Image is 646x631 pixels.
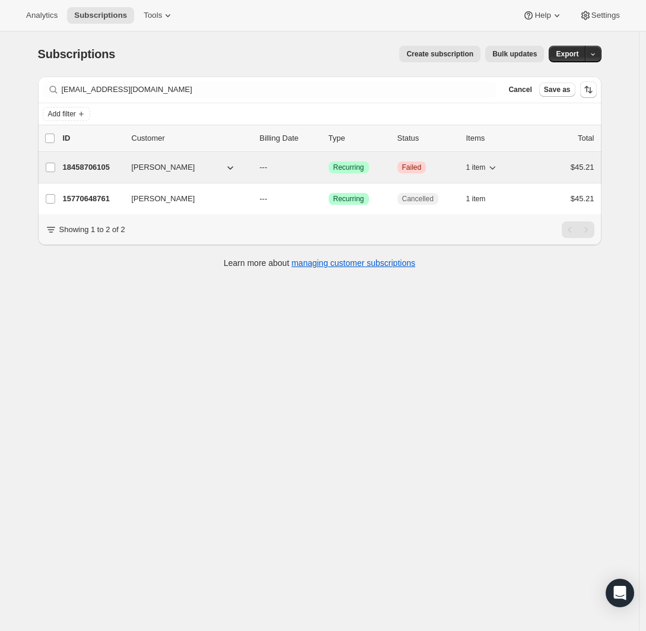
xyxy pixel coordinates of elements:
[562,221,594,238] nav: Pagination
[260,132,319,144] p: Billing Date
[333,163,364,172] span: Recurring
[399,46,480,62] button: Create subscription
[26,11,58,20] span: Analytics
[224,257,415,269] p: Learn more about
[125,189,243,208] button: [PERSON_NAME]
[571,163,594,172] span: $45.21
[466,163,486,172] span: 1 item
[508,85,532,94] span: Cancel
[534,11,550,20] span: Help
[549,46,585,62] button: Export
[580,81,597,98] button: Sort the results
[63,132,122,144] p: ID
[260,163,268,172] span: ---
[606,579,634,607] div: Open Intercom Messenger
[132,132,250,144] p: Customer
[466,191,499,207] button: 1 item
[74,11,127,20] span: Subscriptions
[466,194,486,204] span: 1 item
[329,132,388,144] div: Type
[466,132,526,144] div: Items
[406,49,473,59] span: Create subscription
[62,81,497,98] input: Filter subscribers
[578,132,594,144] p: Total
[63,132,594,144] div: IDCustomerBilling DateTypeStatusItemsTotal
[591,11,620,20] span: Settings
[492,49,537,59] span: Bulk updates
[63,191,594,207] div: 15770648761[PERSON_NAME]---SuccessRecurringCancelled1 item$45.21
[125,158,243,177] button: [PERSON_NAME]
[402,163,422,172] span: Failed
[132,161,195,173] span: [PERSON_NAME]
[144,11,162,20] span: Tools
[67,7,134,24] button: Subscriptions
[539,83,575,97] button: Save as
[572,7,627,24] button: Settings
[515,7,569,24] button: Help
[38,47,116,61] span: Subscriptions
[291,258,415,268] a: managing customer subscriptions
[485,46,544,62] button: Bulk updates
[132,193,195,205] span: [PERSON_NAME]
[63,159,594,176] div: 18458706105[PERSON_NAME]---SuccessRecurringCriticalFailed1 item$45.21
[63,193,122,205] p: 15770648761
[136,7,181,24] button: Tools
[48,109,76,119] span: Add filter
[43,107,90,121] button: Add filter
[544,85,571,94] span: Save as
[333,194,364,204] span: Recurring
[571,194,594,203] span: $45.21
[402,194,434,204] span: Cancelled
[63,161,122,173] p: 18458706105
[260,194,268,203] span: ---
[556,49,578,59] span: Export
[504,83,536,97] button: Cancel
[59,224,125,236] p: Showing 1 to 2 of 2
[397,132,457,144] p: Status
[19,7,65,24] button: Analytics
[466,159,499,176] button: 1 item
